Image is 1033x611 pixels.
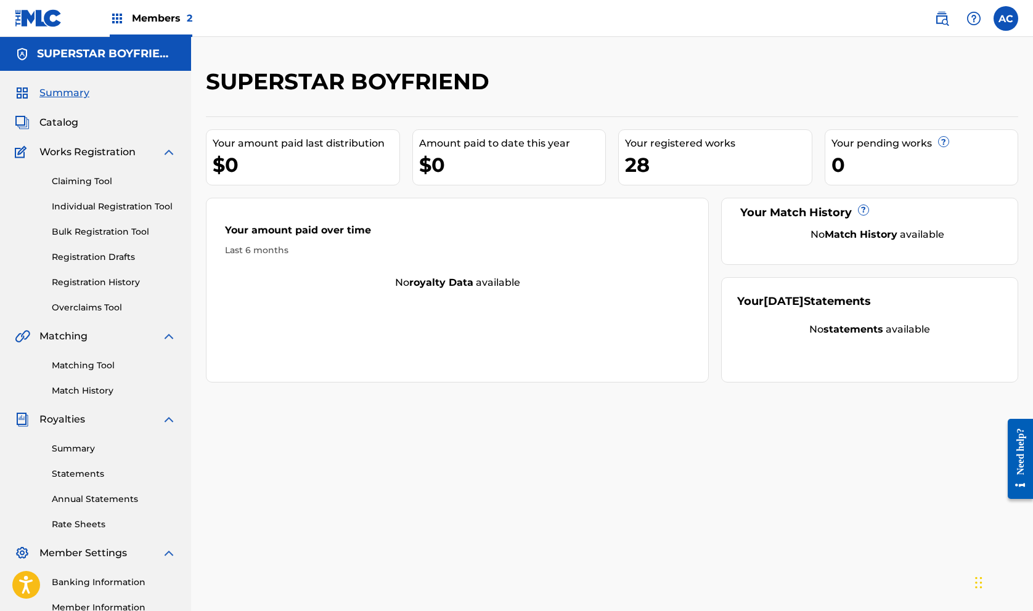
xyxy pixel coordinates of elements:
[15,145,31,160] img: Works Registration
[962,6,986,31] div: Help
[39,115,78,130] span: Catalog
[225,223,690,244] div: Your amount paid over time
[52,493,176,506] a: Annual Statements
[39,546,127,560] span: Member Settings
[975,564,982,601] div: Drag
[213,151,399,179] div: $0
[15,86,30,100] img: Summary
[998,409,1033,508] iframe: Resource Center
[161,145,176,160] img: expand
[859,205,868,215] span: ?
[52,442,176,455] a: Summary
[52,251,176,264] a: Registration Drafts
[206,68,496,95] h2: SUPERSTAR BOYFRIEND
[52,225,176,238] a: Bulk Registration Tool
[225,244,690,257] div: Last 6 months
[15,115,30,130] img: Catalog
[161,546,176,560] img: expand
[161,329,176,344] img: expand
[15,86,89,100] a: SummarySummary
[37,47,176,61] h5: SUPERSTAR BOYFRIEND
[15,115,78,130] a: CatalogCatalog
[934,11,949,26] img: search
[971,552,1033,611] iframe: Chat Widget
[831,151,1018,179] div: 0
[625,151,812,179] div: 28
[39,412,85,427] span: Royalties
[15,47,30,62] img: Accounts
[52,359,176,372] a: Matching Tool
[15,9,62,27] img: MLC Logo
[52,175,176,188] a: Claiming Tool
[161,412,176,427] img: expand
[52,200,176,213] a: Individual Registration Tool
[419,136,606,151] div: Amount paid to date this year
[39,86,89,100] span: Summary
[15,412,30,427] img: Royalties
[206,275,708,290] div: No available
[39,145,136,160] span: Works Registration
[110,11,125,26] img: Top Rightsholders
[52,518,176,531] a: Rate Sheets
[764,294,804,308] span: [DATE]
[187,12,192,24] span: 2
[737,204,1002,221] div: Your Match History
[15,329,30,344] img: Matching
[625,136,812,151] div: Your registered works
[15,546,30,560] img: Member Settings
[409,277,473,288] strong: royalty data
[939,137,949,147] span: ?
[753,227,1002,242] div: No available
[213,136,399,151] div: Your amount paid last distribution
[966,11,981,26] img: help
[737,293,871,310] div: Your Statements
[132,11,192,25] span: Members
[825,229,897,240] strong: Match History
[929,6,954,31] a: Public Search
[39,329,88,344] span: Matching
[52,384,176,397] a: Match History
[52,467,176,480] a: Statements
[831,136,1018,151] div: Your pending works
[52,301,176,314] a: Overclaims Tool
[823,323,883,335] strong: statements
[419,151,606,179] div: $0
[737,322,1002,337] div: No available
[52,276,176,289] a: Registration History
[994,6,1018,31] div: User Menu
[52,576,176,589] a: Banking Information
